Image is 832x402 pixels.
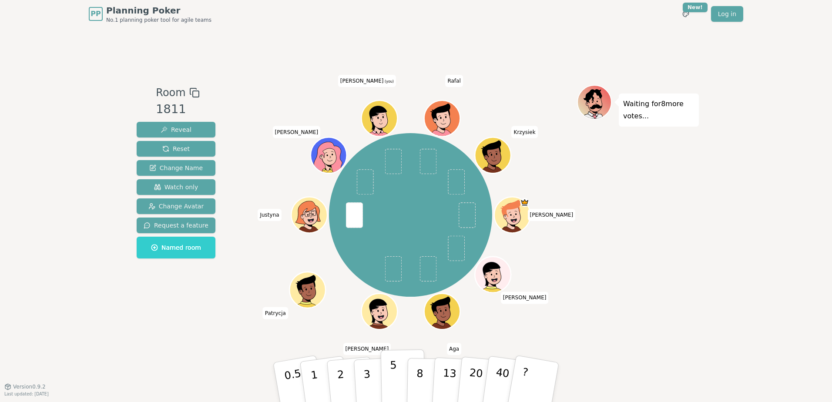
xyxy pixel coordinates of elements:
span: Click to change your name [338,75,396,87]
button: Version0.9.2 [4,383,46,390]
a: PPPlanning PokerNo.1 planning poker tool for agile teams [89,4,211,23]
span: Change Name [149,164,203,172]
span: Change Avatar [148,202,204,211]
button: Reveal [137,122,215,137]
span: Click to change your name [445,75,463,87]
span: Room [156,85,185,100]
button: Named room [137,237,215,258]
span: No.1 planning poker tool for agile teams [106,17,211,23]
button: Watch only [137,179,215,195]
span: Click to change your name [528,209,576,221]
span: Planning Poker [106,4,211,17]
p: Waiting for 8 more votes... [623,98,694,122]
button: New! [678,6,694,22]
button: Click to change your avatar [362,101,396,135]
span: Request a feature [144,221,208,230]
span: Named room [151,243,201,252]
span: Click to change your name [447,343,461,355]
button: Request a feature [137,218,215,233]
span: Click to change your name [263,307,288,319]
a: Log in [711,6,743,22]
span: Click to change your name [512,126,538,138]
button: Change Avatar [137,198,215,214]
div: 1811 [156,100,199,118]
button: Change Name [137,160,215,176]
span: Igor is the host [520,198,529,207]
span: Version 0.9.2 [13,383,46,390]
span: Reset [162,144,190,153]
span: (you) [383,80,394,84]
span: Reveal [161,125,191,134]
span: Click to change your name [258,209,281,221]
span: Click to change your name [273,126,321,138]
span: Click to change your name [501,291,549,304]
span: PP [91,9,101,19]
div: New! [683,3,708,12]
span: Click to change your name [343,343,391,355]
span: Last updated: [DATE] [4,392,49,396]
span: Watch only [154,183,198,191]
button: Reset [137,141,215,157]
